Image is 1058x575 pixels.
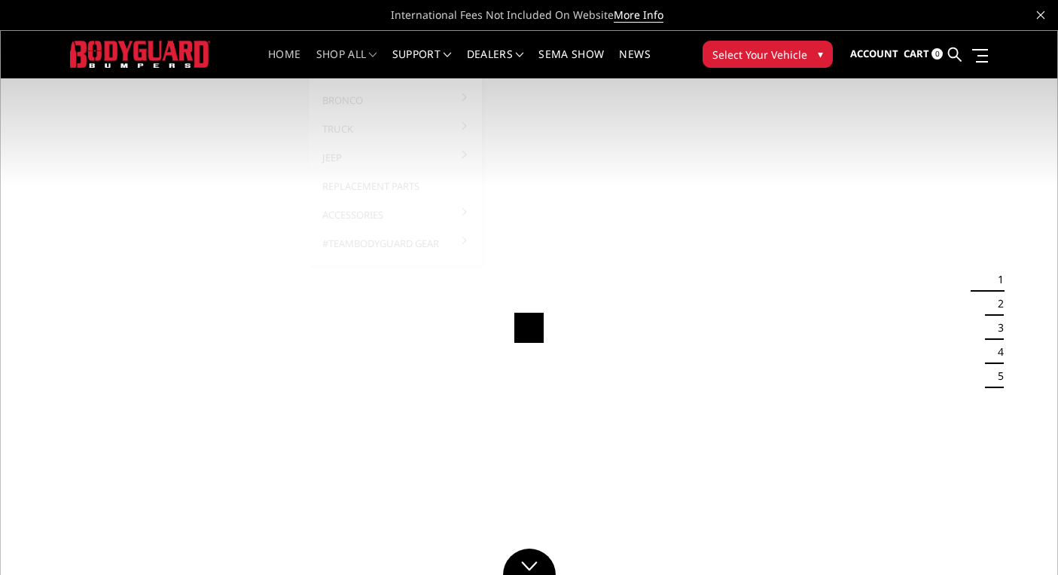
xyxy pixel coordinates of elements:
[989,340,1004,364] button: 4 of 5
[931,48,943,60] span: 0
[850,34,898,75] a: Account
[268,49,300,78] a: Home
[614,8,663,23] a: More Info
[315,115,476,143] a: Truck
[818,46,823,62] span: ▾
[538,49,604,78] a: SEMA Show
[712,47,807,63] span: Select Your Vehicle
[989,268,1004,292] button: 1 of 5
[70,41,211,69] img: BODYGUARD BUMPERS
[904,34,943,75] a: Cart 0
[989,316,1004,340] button: 3 of 5
[392,49,452,78] a: Support
[619,49,650,78] a: News
[904,47,929,60] span: Cart
[315,172,476,200] a: Replacement Parts
[315,229,476,258] a: #TeamBodyguard Gear
[989,292,1004,316] button: 2 of 5
[989,364,1004,388] button: 5 of 5
[467,49,524,78] a: Dealers
[315,143,476,172] a: Jeep
[703,41,833,68] button: Select Your Vehicle
[316,49,377,78] a: shop all
[315,200,476,229] a: Accessories
[503,549,556,575] a: Click to Down
[315,86,476,115] a: Bronco
[850,47,898,60] span: Account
